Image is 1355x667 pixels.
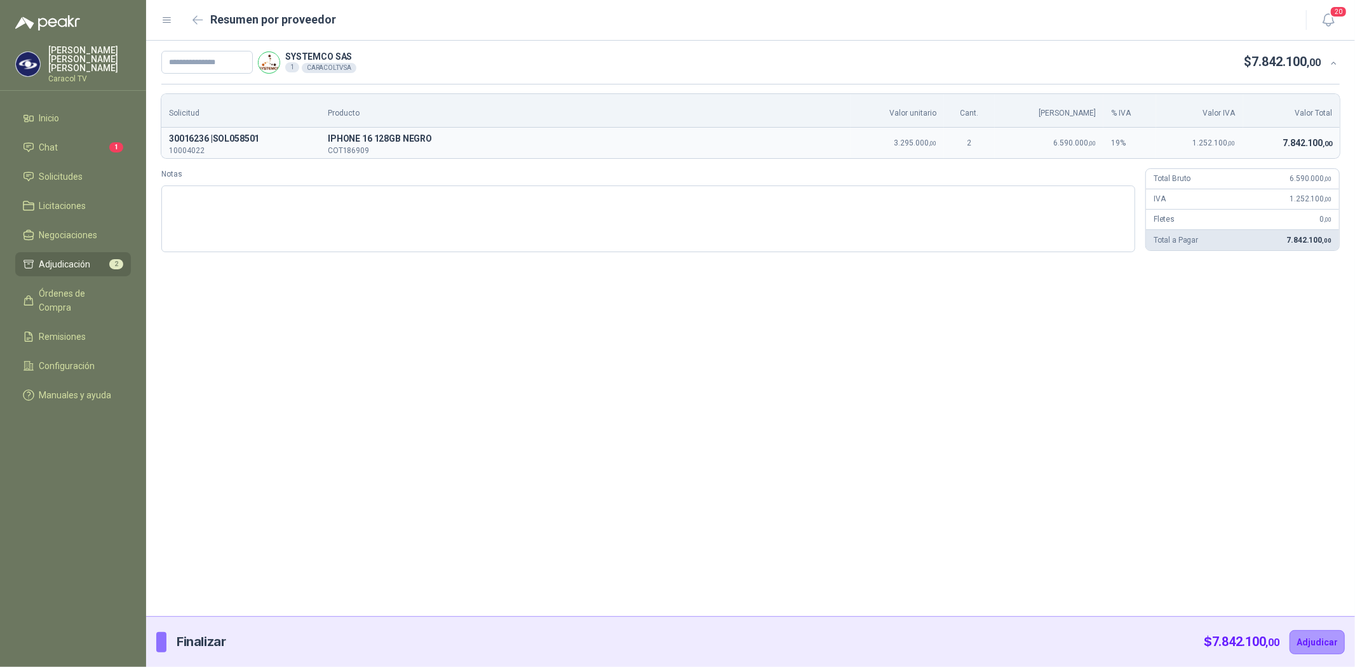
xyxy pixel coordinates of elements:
span: IPHONE 16 128GB NEGRO [328,131,843,147]
span: ,00 [1322,237,1331,244]
span: Solicitudes [39,170,83,184]
p: [PERSON_NAME] [PERSON_NAME] [PERSON_NAME] [48,46,131,72]
label: Notas [161,168,1135,180]
span: 2 [109,259,123,269]
p: $ [1204,632,1279,652]
td: 19 % [1103,128,1156,158]
a: Chat1 [15,135,131,159]
span: 1 [109,142,123,152]
th: Valor unitario [851,94,944,128]
span: 7.842.100 [1252,54,1321,69]
th: Valor IVA [1156,94,1243,128]
span: 20 [1330,6,1347,18]
h2: Resumen por proveedor [211,11,337,29]
span: 0 [1320,215,1331,224]
p: Total a Pagar [1154,234,1198,246]
span: Remisiones [39,330,86,344]
a: Adjudicación2 [15,252,131,276]
p: SYSTEMCO SAS [285,52,356,61]
span: 7.842.100 [1283,138,1332,148]
p: 10004022 [169,147,313,154]
button: 20 [1317,9,1340,32]
p: Finalizar [177,632,226,652]
a: Órdenes de Compra [15,281,131,320]
span: Adjudicación [39,257,91,271]
img: Company Logo [259,52,280,73]
span: ,00 [1307,57,1321,69]
span: 6.590.000 [1053,138,1096,147]
span: 1.252.100 [1290,194,1331,203]
span: Inicio [39,111,60,125]
a: Remisiones [15,325,131,349]
span: ,00 [1324,175,1331,182]
span: Licitaciones [39,199,86,213]
a: Inicio [15,106,131,130]
p: $ [1244,52,1321,72]
span: 3.295.000 [894,138,936,147]
div: 1 [285,62,299,72]
button: Adjudicar [1290,630,1345,654]
span: ,00 [929,140,936,147]
span: 7.842.100 [1287,236,1331,245]
td: 2 [944,128,995,158]
p: IVA [1154,193,1166,205]
a: Manuales y ayuda [15,383,131,407]
span: Chat [39,140,58,154]
th: [PERSON_NAME] [995,94,1103,128]
p: COT186909 [328,147,843,154]
span: ,00 [1324,216,1331,223]
span: 6.590.000 [1290,174,1331,183]
img: Logo peakr [15,15,80,30]
a: Solicitudes [15,165,131,189]
p: I [328,131,843,147]
span: Manuales y ayuda [39,388,112,402]
p: Total Bruto [1154,173,1190,185]
p: Fletes [1154,213,1175,226]
span: 7.842.100 [1212,634,1279,649]
img: Company Logo [16,52,40,76]
th: Solicitud [161,94,320,128]
th: Valor Total [1243,94,1340,128]
span: ,00 [1228,140,1236,147]
p: Caracol TV [48,75,131,83]
th: Producto [320,94,851,128]
a: Negociaciones [15,223,131,247]
span: ,00 [1323,140,1332,148]
p: 30016236 | SOL058501 [169,131,313,147]
a: Configuración [15,354,131,378]
span: ,00 [1266,637,1279,649]
span: Configuración [39,359,95,373]
span: Negociaciones [39,228,98,242]
a: Licitaciones [15,194,131,218]
span: Órdenes de Compra [39,286,119,314]
span: ,00 [1088,140,1096,147]
span: ,00 [1324,196,1331,203]
span: 1.252.100 [1193,138,1236,147]
div: CARACOLTV SA [302,63,356,73]
th: Cant. [944,94,995,128]
th: % IVA [1103,94,1156,128]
